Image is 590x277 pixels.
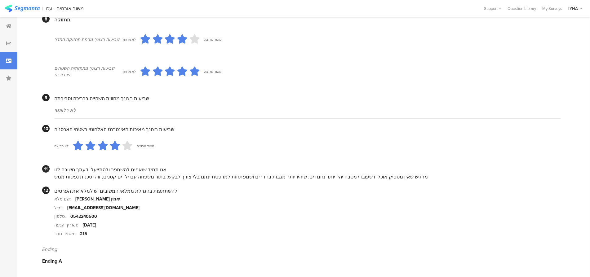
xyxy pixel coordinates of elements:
img: segmanta logo [5,5,40,12]
div: תאריך הגעה: [54,222,83,228]
div: טלפון: [54,213,70,220]
div: Ending [42,246,561,253]
div: [PERSON_NAME] יאמין [75,196,120,202]
div: מייל: [54,204,67,211]
div: Support [484,4,501,13]
div: 8 [42,15,50,23]
div: להשתתפות בהגרלת ממלאי המשובים יש למלא את הפרטים [54,187,561,195]
div: לא מרוצה [122,69,136,74]
div: [EMAIL_ADDRESS][DOMAIN_NAME] [67,204,140,211]
div: שביעות רצונך מתחזוקת השטחים הציבוריים [54,65,122,78]
div: מאוד מרוצה [137,143,154,148]
div: מספר חדר: [54,231,80,237]
div: אנו תמיד שואפים להשתפר ולהתייעל ודעתך חשובה לנו [54,166,561,173]
div: [DATE] [83,222,96,228]
div: 10 [42,125,50,132]
div: שביעות רצונך מאיכות האינטרנט האלחוטי בשטחי האכסניה [54,126,561,133]
div: לא מרוצה [54,143,69,148]
div: 12 [42,187,50,194]
div: לא רלוונטי [54,107,561,114]
a: My Surveys [539,6,565,11]
div: | [42,5,43,12]
div: Ending A [42,257,561,265]
div: מאוד מרוצה [204,69,221,74]
div: מרגיש שאין מספיק אוכל. ו שעובדי מטבח יהיו יותר נחמדים. שיהיו יותר מגבות בחדרים ושמפתחות למרפסת ינ... [54,173,561,180]
div: 215 [80,231,87,237]
div: 11 [42,165,50,173]
div: שם מלא: [54,196,75,202]
div: 9 [42,94,50,101]
div: 0542240500 [70,213,97,220]
div: שביעות רצונך מחווית השהייה בבריכה וסביבתה [54,95,561,102]
div: תחזוקה [54,16,561,23]
div: משוב אורחים - עכו [46,6,84,11]
div: שביעות רצונך מרמת תחזוקת החדר [54,36,122,43]
div: מאוד מרוצה [204,37,221,42]
a: Question Library [504,6,539,11]
div: IYHA [568,6,578,11]
div: לא מרוצה [122,37,136,42]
